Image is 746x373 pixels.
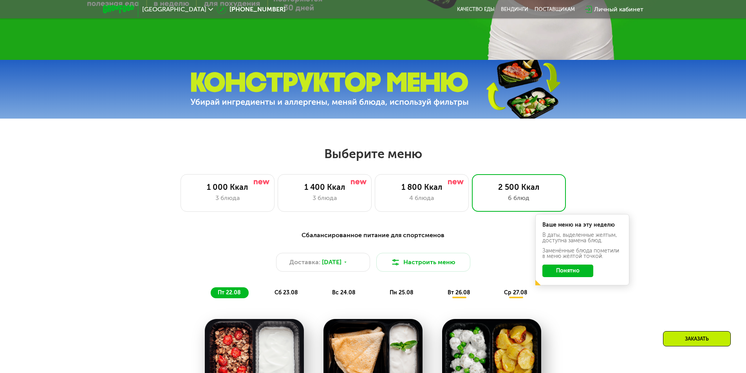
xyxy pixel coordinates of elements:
span: пн 25.08 [390,289,414,296]
span: вс 24.08 [332,289,356,296]
div: 3 блюда [286,193,363,203]
h2: Выберите меню [25,146,721,162]
div: Заменённые блюда пометили в меню жёлтой точкой. [542,248,622,259]
span: пт 22.08 [218,289,241,296]
div: 3 блюда [189,193,266,203]
span: [GEOGRAPHIC_DATA] [142,6,206,13]
span: Доставка: [289,258,320,267]
div: В даты, выделенные желтым, доступна замена блюд. [542,232,622,243]
div: Сбалансированное питание для спортсменов [141,231,605,240]
div: 1 400 Ккал [286,182,363,192]
a: [PHONE_NUMBER] [217,5,285,14]
div: Ваше меню на эту неделю [542,222,622,228]
div: 6 блюд [480,193,558,203]
div: 1 800 Ккал [383,182,461,192]
div: Личный кабинет [594,5,643,14]
a: Вендинги [501,6,528,13]
span: сб 23.08 [275,289,298,296]
span: вт 26.08 [448,289,470,296]
button: Понятно [542,265,593,277]
div: 2 500 Ккал [480,182,558,192]
button: Настроить меню [376,253,470,272]
div: Заказать [663,331,731,346]
div: 1 000 Ккал [189,182,266,192]
div: 4 блюда [383,193,461,203]
span: ср 27.08 [504,289,527,296]
a: Качество еды [457,6,495,13]
span: [DATE] [322,258,341,267]
div: поставщикам [535,6,575,13]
